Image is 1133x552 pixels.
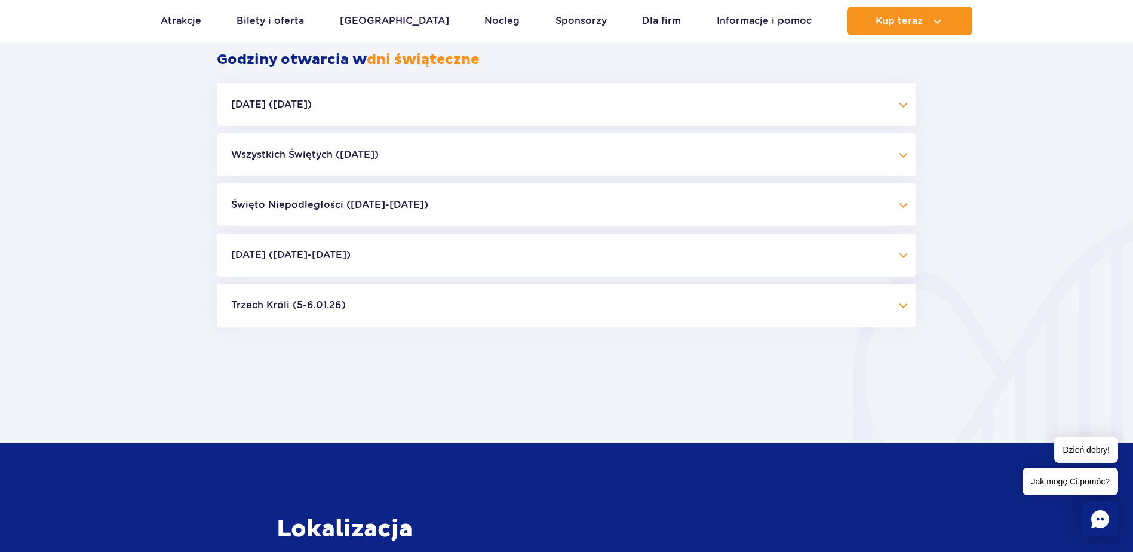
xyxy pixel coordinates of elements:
[277,514,635,544] h3: Lokalizacja
[340,7,449,35] a: [GEOGRAPHIC_DATA]
[161,7,201,35] a: Atrakcje
[1054,437,1118,463] span: Dzień dobry!
[1082,501,1118,537] div: Chat
[217,133,916,176] button: Wszystkich Świętych ([DATE])
[484,7,520,35] a: Nocleg
[217,284,916,327] button: Trzech Króli (5-6.01.26)
[367,51,479,69] span: dni świąteczne
[876,16,923,26] span: Kup teraz
[217,83,916,126] button: [DATE] ([DATE])
[217,234,916,277] button: [DATE] ([DATE]-[DATE])
[217,183,916,226] button: Święto Niepodległości ([DATE]-[DATE])
[847,7,972,35] button: Kup teraz
[1023,468,1118,495] span: Jak mogę Ci pomóc?
[717,7,812,35] a: Informacje i pomoc
[555,7,607,35] a: Sponsorzy
[217,51,916,69] h2: Godziny otwarcia w
[237,7,304,35] a: Bilety i oferta
[642,7,681,35] a: Dla firm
